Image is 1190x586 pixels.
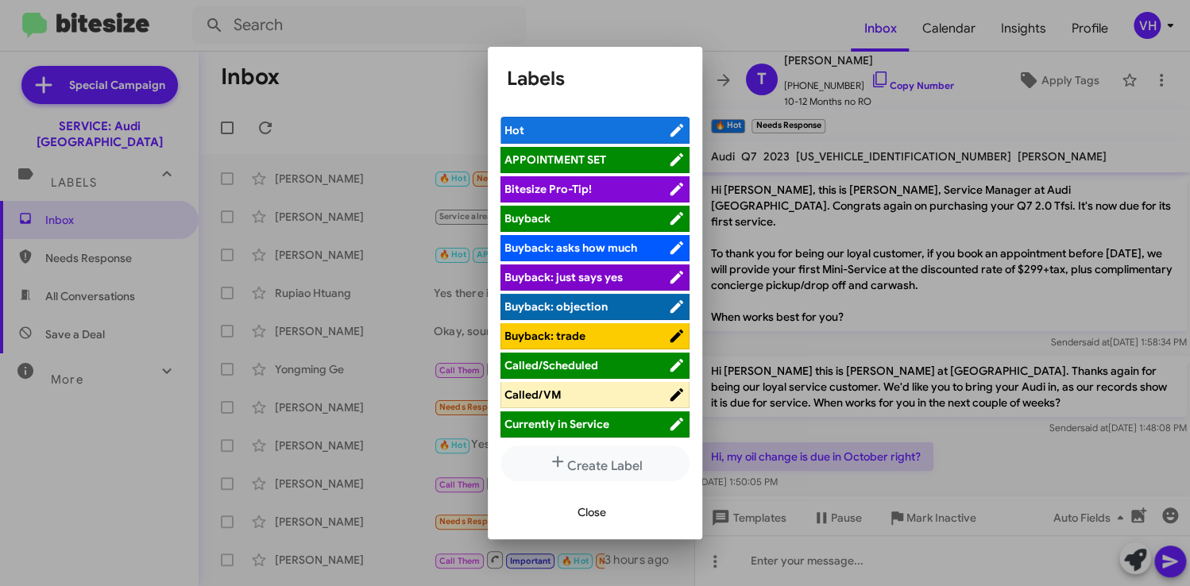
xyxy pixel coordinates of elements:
button: Close [565,498,619,526]
span: Buyback [504,211,551,226]
span: APPOINTMENT SET [504,152,606,167]
h1: Labels [507,66,683,91]
button: Create Label [500,445,690,481]
span: Close [578,498,606,526]
span: Buyback: just says yes [504,270,623,284]
span: Buyback: objection [504,299,608,314]
span: Called/VM [504,387,562,402]
span: Hot [504,123,524,137]
span: Buyback: asks how much [504,241,637,255]
span: Buyback: trade [504,329,585,343]
span: Currently in Service [504,417,609,431]
span: Bitesize Pro-Tip! [504,182,592,196]
span: Called/Scheduled [504,358,598,372]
